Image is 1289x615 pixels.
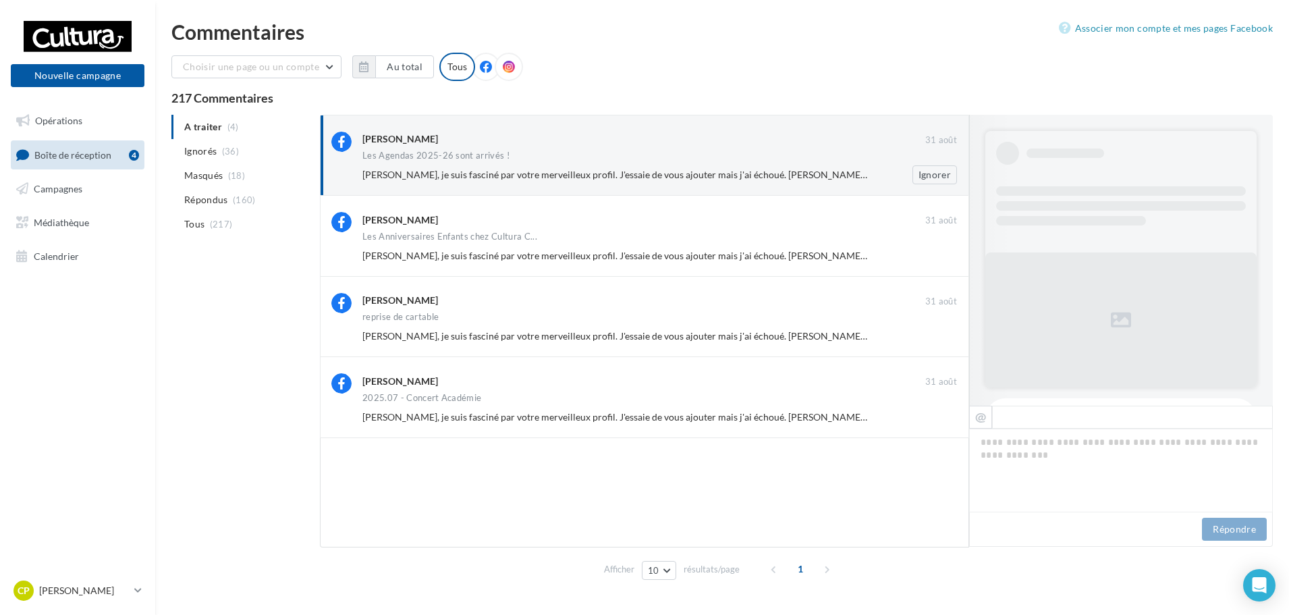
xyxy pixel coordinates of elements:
span: Campagnes [34,183,82,194]
button: Au total [352,55,434,78]
div: 217 Commentaires [171,92,1273,104]
span: (18) [228,170,245,181]
span: Tous [184,217,204,231]
span: 31 août [925,376,957,388]
span: (36) [222,146,239,157]
span: Répondus [184,193,228,207]
span: 31 août [925,296,957,308]
span: résultats/page [684,563,740,576]
span: Calendrier [34,250,79,261]
span: 31 août [925,215,957,227]
div: 4 [129,150,139,161]
div: [PERSON_NAME] [362,213,438,227]
div: Open Intercom Messenger [1243,569,1276,601]
span: Afficher [604,563,634,576]
a: Campagnes [8,175,147,203]
button: 10 [642,561,676,580]
button: Nouvelle campagne [11,64,144,87]
span: CP [18,584,30,597]
div: [PERSON_NAME] [362,132,438,146]
div: Les Agendas 2025-26 sont arrivés ! [362,151,510,160]
div: [PERSON_NAME] [362,294,438,307]
span: Les Anniversaires Enfants chez Cultura C... [362,232,537,241]
a: Associer mon compte et mes pages Facebook [1059,20,1273,36]
span: Médiathèque [34,217,89,228]
a: Opérations [8,107,147,135]
p: [PERSON_NAME] [39,584,129,597]
div: [PERSON_NAME] [362,375,438,388]
button: Choisir une page ou un compte [171,55,341,78]
span: (217) [210,219,233,230]
a: Boîte de réception4 [8,140,147,169]
div: Commentaires [171,22,1273,42]
span: Masqués [184,169,223,182]
button: Répondre [1202,518,1267,541]
span: 1 [790,558,811,580]
span: Choisir une page ou un compte [183,61,319,72]
a: CP [PERSON_NAME] [11,578,144,604]
span: 31 août [925,134,957,146]
div: reprise de cartable [362,313,439,321]
a: Calendrier [8,242,147,271]
div: Tous [439,53,475,81]
span: Boîte de réception [34,149,111,160]
span: (160) [233,194,256,205]
span: Opérations [35,115,82,126]
a: Médiathèque [8,209,147,237]
button: Ignorer [912,165,957,184]
span: Ignorés [184,144,217,158]
button: Au total [375,55,434,78]
div: 2025.07 - Concert Académie [362,394,481,402]
span: 10 [648,565,659,576]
